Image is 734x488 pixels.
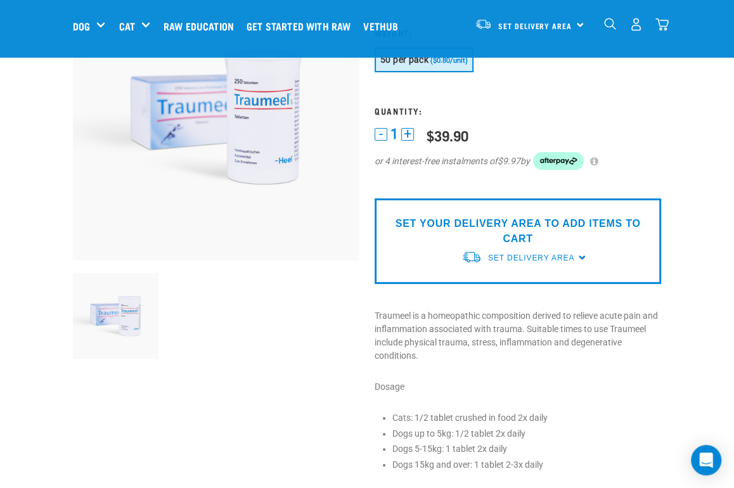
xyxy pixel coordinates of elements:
span: 1 [390,127,398,141]
span: Set Delivery Area [498,23,572,28]
img: RE Product Shoot 2023 Nov8644 [73,273,158,359]
img: van-moving.png [461,250,482,264]
button: 50 per pack ($0.80/unit) [375,48,473,72]
p: SET YOUR DELIVERY AREA TO ADD ITEMS TO CART [384,216,652,247]
img: home-icon@2x.png [655,18,669,31]
span: ($0.80/unit) [430,56,468,65]
img: user.png [629,18,643,31]
span: $9.97 [498,155,520,168]
a: Vethub [360,1,408,51]
span: Set Delivery Area [488,254,574,262]
li: Dogs 5-15kg: 1 tablet 2x daily [392,442,661,456]
li: Dogs up to 5kg: 1/2 tablet 2x daily [392,427,661,440]
p: Dosage [375,380,661,394]
button: - [375,128,387,141]
li: Dogs 15kg and over: 1 tablet 2-3x daily [392,458,661,472]
button: + [401,128,414,141]
div: Open Intercom Messenger [691,445,721,475]
div: or 4 interest-free instalments of by [375,152,661,170]
img: Afterpay [533,152,584,170]
a: Dog [73,18,90,34]
a: Cat [119,18,134,34]
div: $39.90 [427,127,468,143]
img: van-moving.png [475,18,492,30]
span: 50 per pack [380,55,428,65]
a: Raw Education [160,1,243,51]
li: Cats: 1/2 tablet crushed in food 2x daily [392,411,661,425]
a: Get started with Raw [243,1,360,51]
img: home-icon-1@2x.png [604,18,616,30]
p: Traumeel is a homeopathic composition derived to relieve acute pain and inflammation associated w... [375,309,661,363]
h3: Quantity: [375,106,661,115]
